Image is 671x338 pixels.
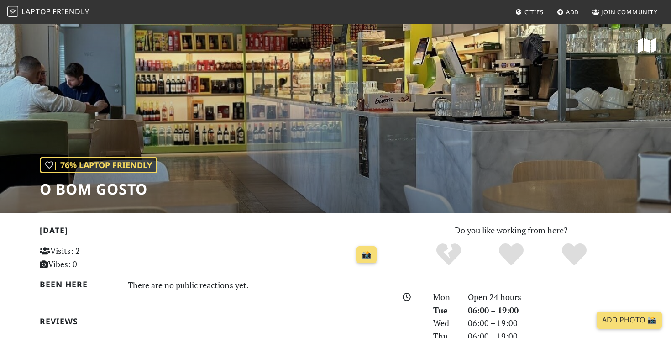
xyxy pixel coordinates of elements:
[391,224,631,237] p: Do you like working from here?
[524,8,544,16] span: Cities
[52,6,89,16] span: Friendly
[462,290,637,304] div: Open 24 hours
[428,304,462,317] div: Tue
[597,312,662,329] a: Add Photo 📸
[40,226,380,239] h2: [DATE]
[462,317,637,330] div: 06:00 – 19:00
[7,4,89,20] a: LaptopFriendly LaptopFriendly
[40,317,380,326] h2: Reviews
[128,278,381,292] div: There are no public reactions yet.
[7,6,18,17] img: LaptopFriendly
[417,242,480,267] div: No
[512,4,547,20] a: Cities
[356,246,377,264] a: 📸
[462,304,637,317] div: 06:00 – 19:00
[588,4,661,20] a: Join Community
[480,242,543,267] div: Yes
[428,290,462,304] div: Mon
[566,8,579,16] span: Add
[543,242,606,267] div: Definitely!
[40,280,117,289] h2: Been here
[40,157,157,173] div: | 76% Laptop Friendly
[428,317,462,330] div: Wed
[21,6,51,16] span: Laptop
[40,244,146,271] p: Visits: 2 Vibes: 0
[40,180,157,198] h1: O Bom Gosto
[553,4,583,20] a: Add
[601,8,657,16] span: Join Community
